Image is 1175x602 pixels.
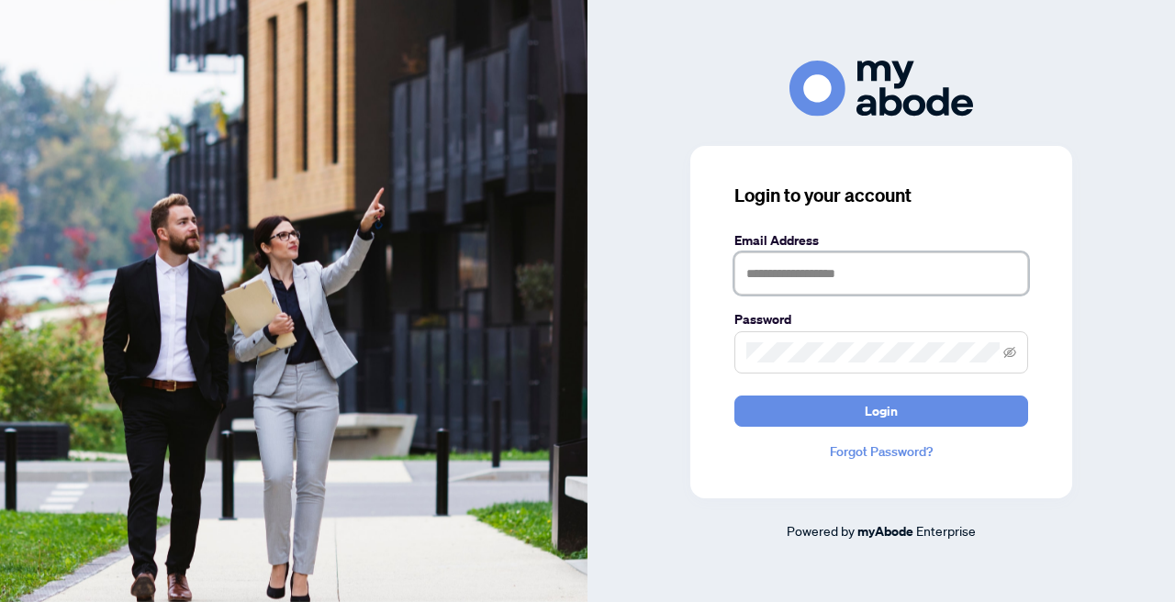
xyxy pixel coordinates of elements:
a: myAbode [857,521,913,541]
label: Email Address [734,230,1028,251]
img: ma-logo [789,61,973,117]
button: Login [734,396,1028,427]
span: Powered by [787,522,855,539]
span: eye-invisible [1003,346,1016,359]
label: Password [734,309,1028,329]
span: Login [865,396,898,426]
span: Enterprise [916,522,976,539]
h3: Login to your account [734,183,1028,208]
a: Forgot Password? [734,441,1028,462]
